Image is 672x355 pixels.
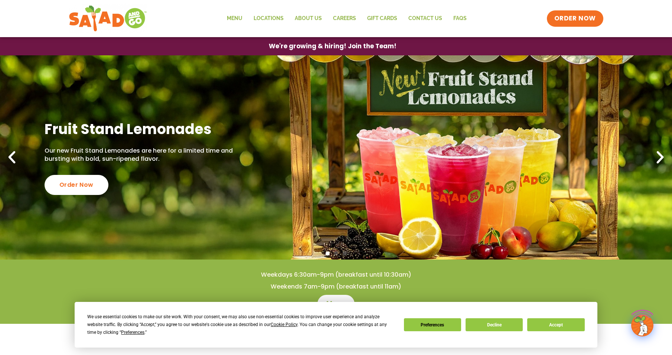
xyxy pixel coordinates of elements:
[45,147,252,163] p: Our new Fruit Stand Lemonades are here for a limited time and bursting with bold, sun-ripened fla...
[527,318,584,331] button: Accept
[258,38,408,55] a: We're growing & hiring! Join the Team!
[652,149,668,166] div: Next slide
[75,302,597,348] div: Cookie Consent Prompt
[289,10,327,27] a: About Us
[4,149,20,166] div: Previous slide
[362,10,403,27] a: GIFT CARDS
[404,318,461,331] button: Preferences
[45,120,252,138] h2: Fruit Stand Lemonades
[317,295,354,313] a: Menu
[121,330,144,335] span: Preferences
[326,251,330,255] span: Go to slide 1
[45,175,108,195] div: Order Now
[248,10,289,27] a: Locations
[87,313,395,336] div: We use essential cookies to make our site work. With your consent, we may also use non-essential ...
[466,318,523,331] button: Decline
[15,283,657,291] h4: Weekends 7am-9pm (breakfast until 11am)
[271,322,297,327] span: Cookie Policy
[69,4,147,33] img: new-SAG-logo-768×292
[343,251,347,255] span: Go to slide 3
[221,10,472,27] nav: Menu
[221,10,248,27] a: Menu
[547,10,603,27] a: ORDER NOW
[15,271,657,279] h4: Weekdays 6:30am-9pm (breakfast until 10:30am)
[554,14,596,23] span: ORDER NOW
[326,299,345,308] span: Menu
[334,251,338,255] span: Go to slide 2
[448,10,472,27] a: FAQs
[327,10,362,27] a: Careers
[403,10,448,27] a: Contact Us
[269,43,397,49] span: We're growing & hiring! Join the Team!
